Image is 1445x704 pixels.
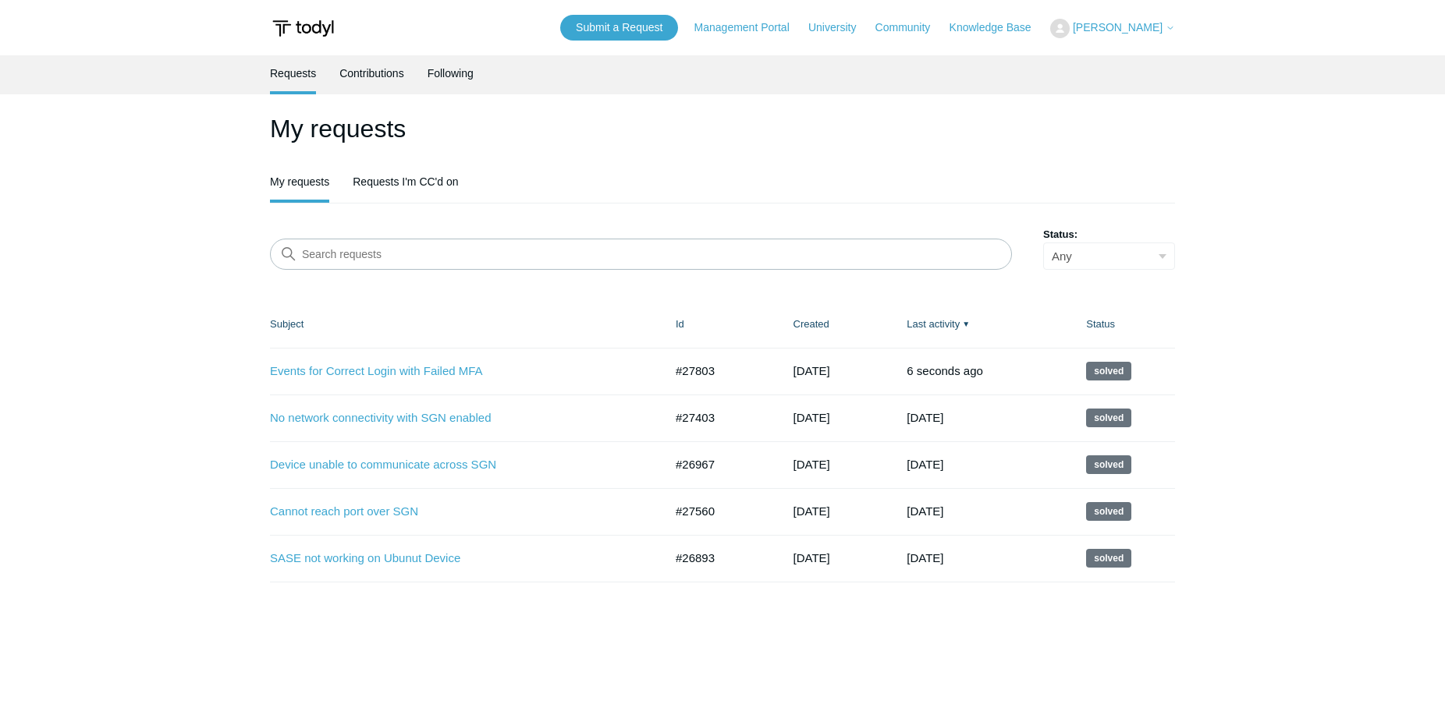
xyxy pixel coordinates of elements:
a: Community [875,19,946,36]
button: [PERSON_NAME] [1050,19,1175,38]
td: #27803 [660,348,778,394]
a: No network connectivity with SGN enabled [270,409,641,427]
a: Management Portal [694,19,805,36]
a: SASE not working on Ubunut Device [270,550,641,568]
span: [PERSON_NAME] [1073,21,1163,34]
a: Following [428,55,474,91]
a: University [808,19,872,36]
a: Knowledge Base [950,19,1047,36]
td: #26893 [660,535,778,582]
time: 08/21/2025, 13:03 [907,504,943,518]
input: Search requests [270,239,1012,270]
span: This request has been solved [1086,502,1131,521]
span: This request has been solved [1086,409,1131,427]
span: This request has been solved [1086,549,1131,568]
label: Status: [1043,227,1175,242]
time: 07/30/2025, 16:33 [907,551,943,564]
a: Cannot reach port over SGN [270,503,641,521]
time: 08/20/2025, 09:20 [794,504,830,518]
td: #27403 [660,394,778,441]
th: Subject [270,301,660,348]
time: 08/28/2025, 19:01 [907,411,943,424]
time: 08/01/2025, 15:32 [794,458,830,471]
a: Created [794,318,829,330]
a: Last activity▼ [907,318,960,330]
span: This request has been solved [1086,455,1131,474]
img: Todyl Support Center Help Center home page [270,14,336,43]
time: 08/13/2025, 11:00 [794,411,830,424]
a: Requests I'm CC'd on [353,164,458,200]
a: Requests [270,55,316,91]
time: 07/30/2025, 16:14 [794,551,830,564]
span: This request has been solved [1086,362,1131,380]
h1: My requests [270,110,1175,147]
time: 08/30/2025, 23:03 [794,364,830,377]
a: Events for Correct Login with Failed MFA [270,363,641,380]
td: #27560 [660,488,778,535]
a: Contributions [339,55,404,91]
a: My requests [270,164,329,200]
time: 08/21/2025, 17:02 [907,458,943,471]
td: #26967 [660,441,778,488]
a: Device unable to communicate across SGN [270,456,641,474]
a: Submit a Request [560,15,678,41]
th: Status [1070,301,1175,348]
th: Id [660,301,778,348]
time: 09/02/2025, 17:12 [907,364,983,377]
span: ▼ [962,318,970,330]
